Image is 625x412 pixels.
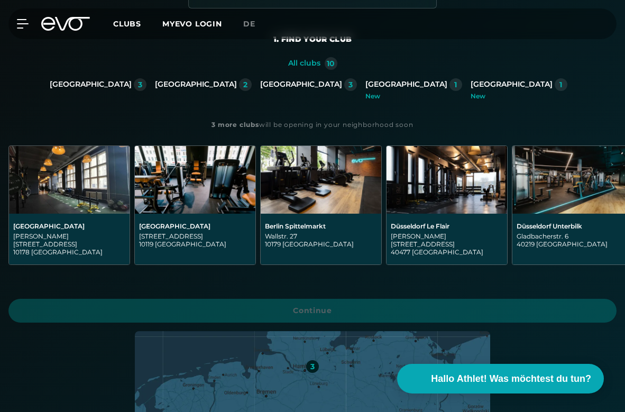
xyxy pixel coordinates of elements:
[391,232,503,256] div: [PERSON_NAME][STREET_ADDRESS] 40477 [GEOGRAPHIC_DATA]
[138,81,142,88] div: 3
[397,364,604,393] button: Hallo Athlet! Was möchtest du tun?
[139,232,251,248] div: [STREET_ADDRESS] 10119 [GEOGRAPHIC_DATA]
[155,80,237,89] div: [GEOGRAPHIC_DATA]
[113,19,162,29] a: Clubs
[261,146,381,214] img: Berlin Spittelmarkt
[50,80,132,89] div: [GEOGRAPHIC_DATA]
[21,305,604,316] span: Continue
[365,93,462,99] div: New
[212,121,259,129] strong: 3 more clubs
[265,222,377,230] div: Berlin Spittelmarkt
[13,232,125,256] div: [PERSON_NAME][STREET_ADDRESS] 10178 [GEOGRAPHIC_DATA]
[365,80,447,89] div: [GEOGRAPHIC_DATA]
[243,18,268,30] a: de
[348,81,353,88] div: 3
[327,60,335,67] div: 10
[431,372,591,386] span: Hallo Athlet! Was möchtest du tun?
[135,146,255,214] img: Berlin Rosenthaler Platz
[387,146,507,214] img: Düsseldorf Le Flair
[559,81,562,88] div: 1
[243,81,247,88] div: 2
[391,222,503,230] div: Düsseldorf Le Flair
[9,146,130,214] img: Berlin Alexanderplatz
[243,19,255,29] span: de
[454,81,457,88] div: 1
[139,222,251,230] div: [GEOGRAPHIC_DATA]
[8,299,617,323] a: Continue
[288,59,320,68] div: All clubs
[310,363,315,370] div: 3
[113,19,141,29] span: Clubs
[471,80,553,89] div: [GEOGRAPHIC_DATA]
[265,232,377,248] div: Wallstr. 27 10179 [GEOGRAPHIC_DATA]
[13,222,125,230] div: [GEOGRAPHIC_DATA]
[260,80,342,89] div: [GEOGRAPHIC_DATA]
[471,93,567,99] div: New
[162,19,222,29] a: MYEVO LOGIN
